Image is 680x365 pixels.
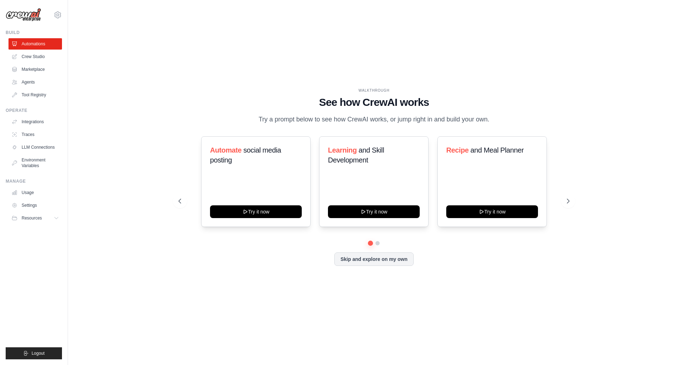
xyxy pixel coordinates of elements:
[8,200,62,211] a: Settings
[32,350,45,356] span: Logout
[8,212,62,224] button: Resources
[210,146,242,154] span: Automate
[470,146,523,154] span: and Meal Planner
[210,205,302,218] button: Try it now
[8,116,62,127] a: Integrations
[6,108,62,113] div: Operate
[8,187,62,198] a: Usage
[6,30,62,35] div: Build
[8,64,62,75] a: Marketplace
[328,146,384,164] span: and Skill Development
[6,8,41,22] img: Logo
[178,96,569,109] h1: See how CrewAI works
[22,215,42,221] span: Resources
[6,347,62,359] button: Logout
[328,146,357,154] span: Learning
[334,252,413,266] button: Skip and explore on my own
[446,146,469,154] span: Recipe
[6,178,62,184] div: Manage
[8,142,62,153] a: LLM Connections
[178,88,569,93] div: WALKTHROUGH
[8,129,62,140] a: Traces
[8,154,62,171] a: Environment Variables
[328,205,420,218] button: Try it now
[8,38,62,50] a: Automations
[446,205,538,218] button: Try it now
[8,51,62,62] a: Crew Studio
[8,76,62,88] a: Agents
[255,114,493,125] p: Try a prompt below to see how CrewAI works, or jump right in and build your own.
[8,89,62,101] a: Tool Registry
[210,146,281,164] span: social media posting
